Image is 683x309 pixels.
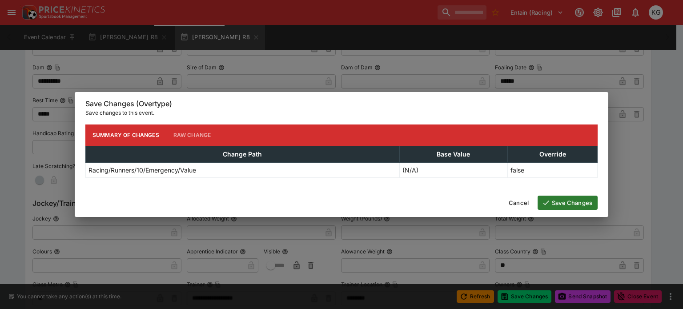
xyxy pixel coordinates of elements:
[166,124,218,146] button: Raw Change
[503,196,534,210] button: Cancel
[86,146,400,162] th: Change Path
[399,146,507,162] th: Base Value
[538,196,598,210] button: Save Changes
[508,146,598,162] th: Override
[399,162,507,177] td: (N/A)
[85,124,166,146] button: Summary of Changes
[88,165,196,175] p: Racing/Runners/10/Emergency/Value
[85,99,598,108] h6: Save Changes (Overtype)
[508,162,598,177] td: false
[85,108,598,117] p: Save changes to this event.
